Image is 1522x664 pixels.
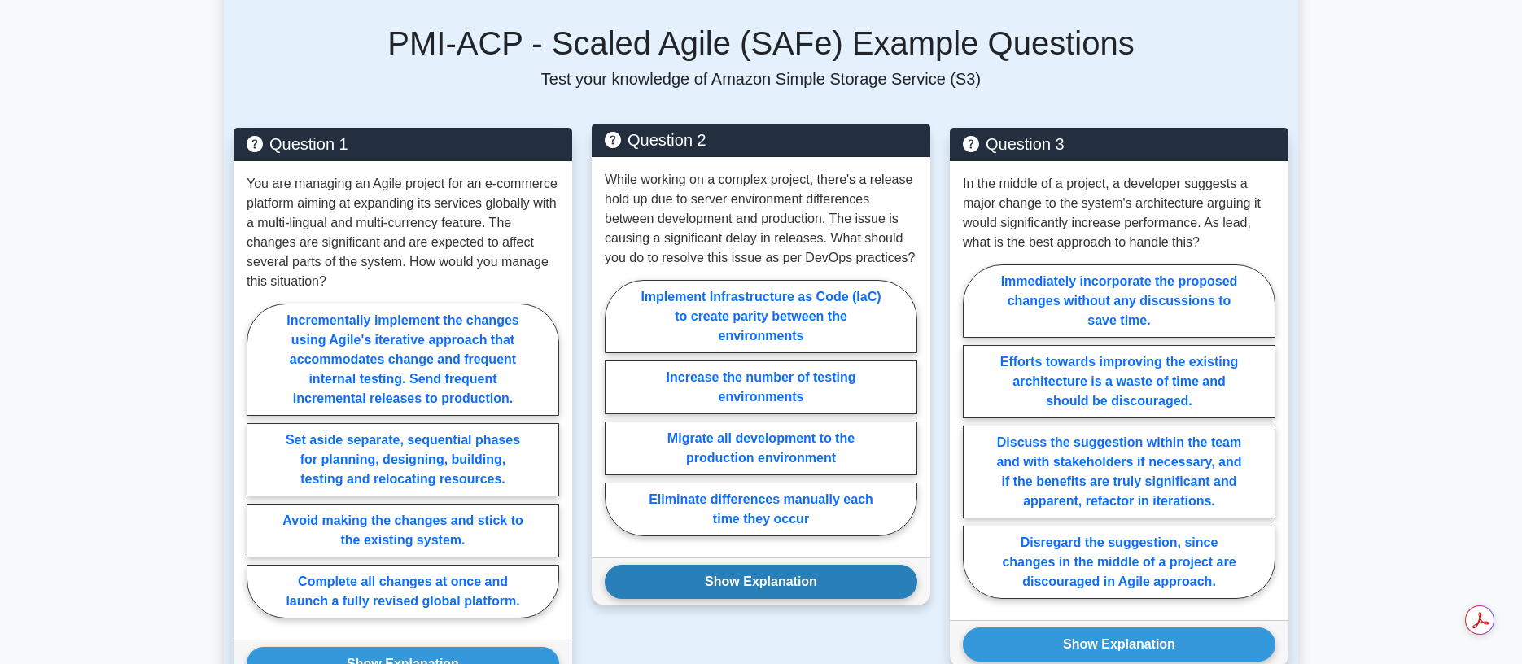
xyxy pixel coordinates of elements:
[247,565,559,618] label: Complete all changes at once and launch a fully revised global platform.
[247,304,559,416] label: Incrementally implement the changes using Agile's iterative approach that accommodates change and...
[963,526,1275,599] label: Disregard the suggestion, since changes in the middle of a project are discouraged in Agile appro...
[963,134,1275,154] h5: Question 3
[605,565,917,599] button: Show Explanation
[605,170,917,268] p: While working on a complex project, there's a release hold up due to server environment differenc...
[963,264,1275,338] label: Immediately incorporate the proposed changes without any discussions to save time.
[605,280,917,353] label: Implement Infrastructure as Code (IaC) to create parity between the environments
[605,360,917,414] label: Increase the number of testing environments
[605,483,917,536] label: Eliminate differences manually each time they occur
[605,422,917,475] label: Migrate all development to the production environment
[247,134,559,154] h5: Question 1
[247,504,559,557] label: Avoid making the changes and stick to the existing system.
[247,423,559,496] label: Set aside separate, sequential phases for planning, designing, building, testing and relocating r...
[963,174,1275,252] p: In the middle of a project, a developer suggests a major change to the system's architecture argu...
[963,345,1275,418] label: Efforts towards improving the existing architecture is a waste of time and should be discouraged.
[234,69,1288,89] p: Test your knowledge of Amazon Simple Storage Service (S3)
[247,174,559,291] p: You are managing an Agile project for an e-commerce platform aiming at expanding its services glo...
[605,130,917,150] h5: Question 2
[234,24,1288,63] h5: PMI-ACP - Scaled Agile (SAFe) Example Questions
[963,627,1275,662] button: Show Explanation
[963,426,1275,518] label: Discuss the suggestion within the team and with stakeholders if necessary, and if the benefits ar...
